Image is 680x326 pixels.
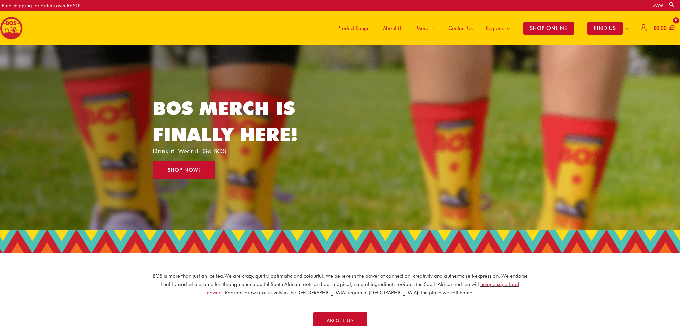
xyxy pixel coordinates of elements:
span: Contact Us [448,18,473,38]
span: R [653,25,656,31]
a: About Us [376,11,410,45]
a: Search button [668,1,675,8]
span: ABOUT US [327,318,354,323]
span: More [417,18,428,38]
p: Drink it. Wear it. Go BOS! [153,148,308,154]
a: BOS MERCH IS FINALLY HERE! [153,97,298,146]
span: Regions [486,18,504,38]
span: FIND US [587,22,623,35]
a: SHOP NOW! [153,161,215,179]
a: SHOP ONLINE [517,11,581,45]
bdi: 0.00 [653,25,667,31]
a: Product Range [331,11,376,45]
span: SHOP ONLINE [523,22,574,35]
p: BOS is more than just an ice tea. We are crazy, quirky, optimistic and colourful. We believe in t... [152,272,528,297]
a: Contact Us [441,11,479,45]
span: Product Range [337,18,370,38]
span: SHOP NOW! [168,168,200,173]
a: ZA [653,3,663,9]
span: About Us [383,18,403,38]
a: unique superfood powers. [207,281,520,296]
nav: Site Navigation [326,11,636,45]
a: Regions [479,11,517,45]
a: More [410,11,441,45]
a: View Shopping Cart, empty [652,21,675,36]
